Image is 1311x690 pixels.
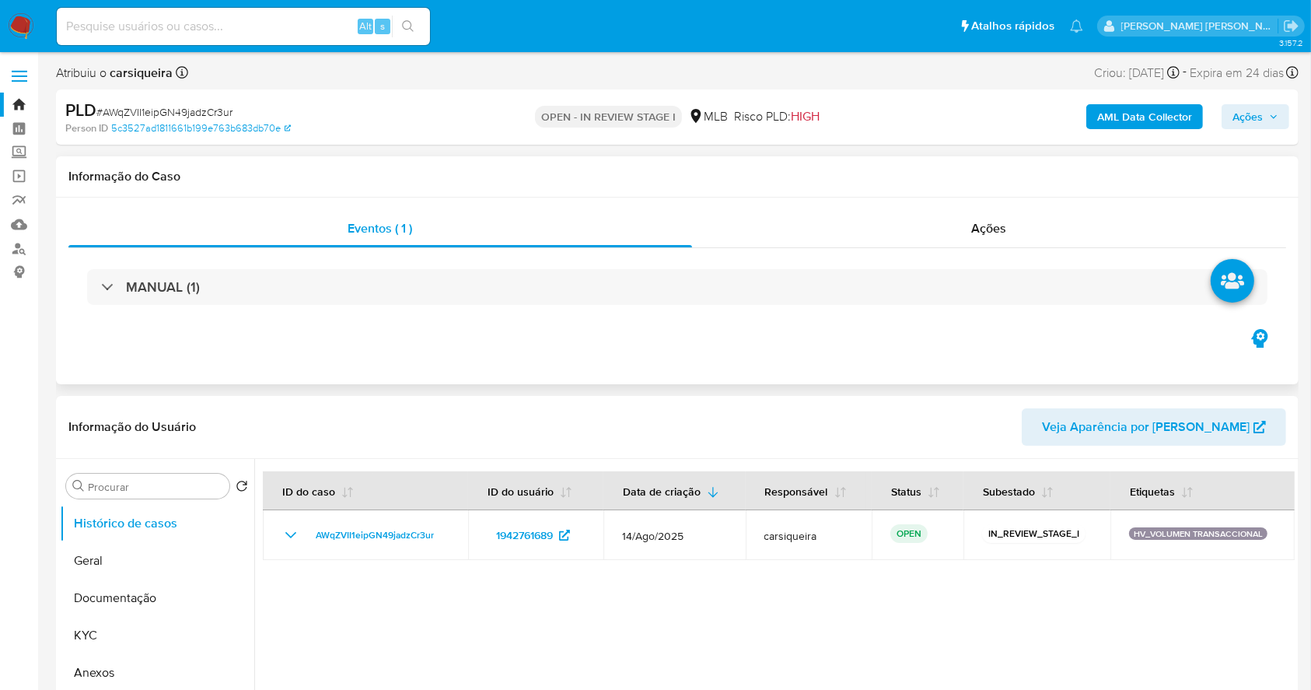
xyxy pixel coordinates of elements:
span: Alt [359,19,372,33]
input: Procurar [88,480,223,494]
button: Retornar ao pedido padrão [236,480,248,497]
input: Pesquise usuários ou casos... [57,16,430,37]
a: Sair [1283,18,1299,34]
a: Notificações [1070,19,1083,33]
button: search-icon [392,16,424,37]
span: Ações [972,219,1007,237]
button: KYC [60,617,254,654]
span: Atribuiu o [56,65,173,82]
span: Ações [1232,104,1263,129]
span: s [380,19,385,33]
span: HIGH [791,107,820,125]
p: carla.siqueira@mercadolivre.com [1121,19,1278,33]
span: Eventos ( 1 ) [348,219,413,237]
button: AML Data Collector [1086,104,1203,129]
button: Histórico de casos [60,505,254,542]
b: Person ID [65,121,108,135]
span: Atalhos rápidos [971,18,1054,34]
b: carsiqueira [107,64,173,82]
span: # AWqZVII1eipGN49jadzCr3ur [96,104,232,120]
button: Ações [1222,104,1289,129]
h1: Informação do Caso [68,169,1286,184]
p: OPEN - IN REVIEW STAGE I [535,106,682,128]
button: Documentação [60,580,254,617]
b: AML Data Collector [1097,104,1192,129]
h3: MANUAL (1) [126,278,200,296]
div: MANUAL (1) [87,269,1267,305]
h1: Informação do Usuário [68,419,196,435]
button: Procurar [72,480,85,492]
button: Veja Aparência por [PERSON_NAME] [1022,408,1286,446]
span: Risco PLD: [734,108,820,125]
b: PLD [65,97,96,122]
div: Criou: [DATE] [1094,62,1180,83]
span: Expira em 24 dias [1190,65,1284,82]
button: Geral [60,542,254,580]
span: Veja Aparência por [PERSON_NAME] [1042,408,1250,446]
div: MLB [688,108,728,125]
span: - [1183,62,1187,83]
a: 5c3527ad1811661b199e763b683db70e [111,121,291,135]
